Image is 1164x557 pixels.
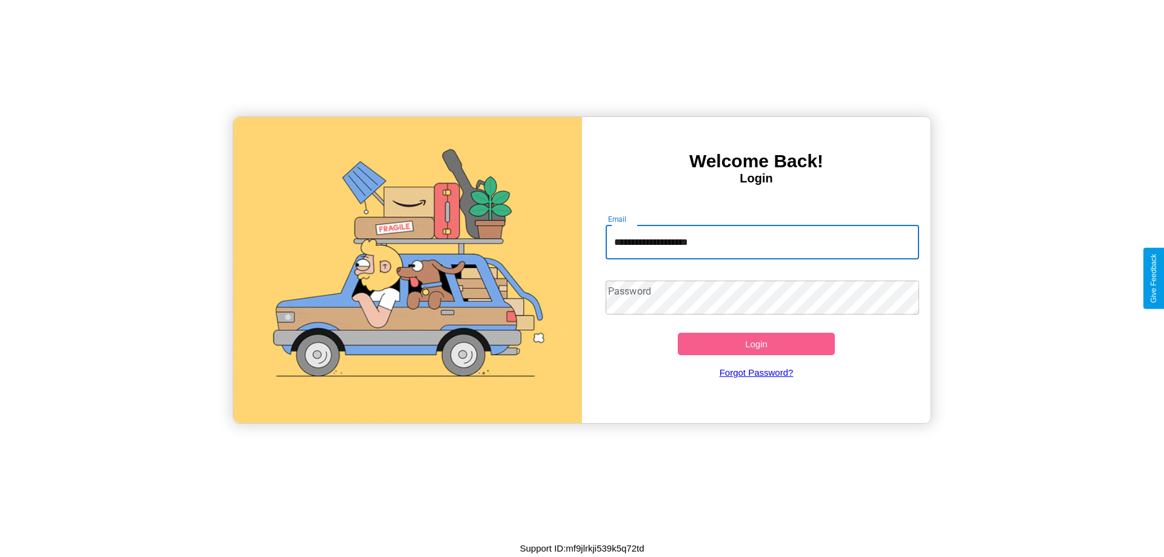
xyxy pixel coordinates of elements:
label: Email [608,214,627,224]
h3: Welcome Back! [582,151,931,172]
p: Support ID: mf9jlrkji539k5q72td [520,540,644,556]
button: Login [678,333,835,355]
div: Give Feedback [1149,254,1158,303]
img: gif [233,117,582,423]
a: Forgot Password? [600,355,914,390]
h4: Login [582,172,931,185]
